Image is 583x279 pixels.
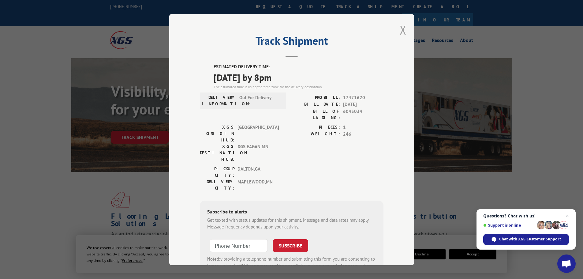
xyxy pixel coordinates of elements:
span: 1 [343,124,383,131]
button: Close modal [400,22,406,38]
span: Out For Delivery [239,94,281,107]
div: Open chat [557,254,576,273]
label: PROBILL: [292,94,340,101]
label: ESTIMATED DELIVERY TIME: [214,63,383,70]
label: DELIVERY CITY: [200,178,234,191]
span: DALTON , GA [237,165,279,178]
div: by providing a telephone number and submitting this form you are consenting to be contacted by SM... [207,255,376,276]
div: Get texted with status updates for this shipment. Message and data rates may apply. Message frequ... [207,217,376,230]
span: 246 [343,131,383,138]
h2: Track Shipment [200,36,383,48]
label: BILL OF LADING: [292,108,340,121]
label: XGS ORIGIN HUB: [200,124,234,143]
label: WEIGHT: [292,131,340,138]
span: Questions? Chat with us! [483,213,569,218]
label: PIECES: [292,124,340,131]
span: MAPLEWOOD , MN [237,178,279,191]
div: Subscribe to alerts [207,208,376,217]
span: Support is online [483,223,535,228]
div: Chat with XGS Customer Support [483,234,569,245]
button: SUBSCRIBE [273,239,308,252]
span: Close chat [564,212,571,220]
label: XGS DESTINATION HUB: [200,143,234,162]
label: DELIVERY INFORMATION: [202,94,236,107]
strong: Note: [207,256,218,262]
span: 17471620 [343,94,383,101]
span: [GEOGRAPHIC_DATA] [237,124,279,143]
span: 6043034 [343,108,383,121]
span: [DATE] by 8pm [214,70,383,84]
label: PICKUP CITY: [200,165,234,178]
label: BILL DATE: [292,101,340,108]
span: XGS EAGAN MN [237,143,279,162]
div: The estimated time is using the time zone for the delivery destination. [214,84,383,89]
span: Chat with XGS Customer Support [499,236,561,242]
input: Phone Number [210,239,268,252]
span: [DATE] [343,101,383,108]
